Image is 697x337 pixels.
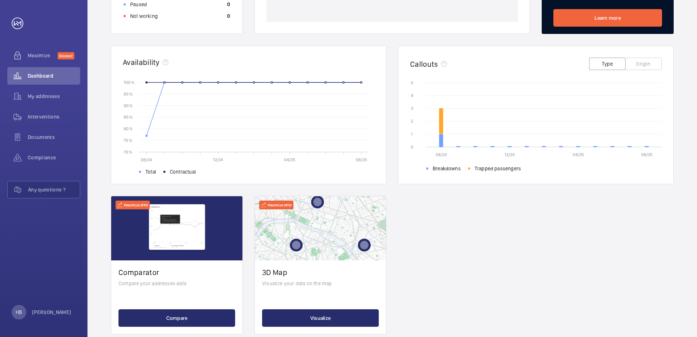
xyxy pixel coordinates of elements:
h2: Callouts [410,59,438,69]
p: Paused [130,1,147,8]
text: 1 [411,132,413,137]
h2: 3D Map [262,268,379,277]
text: 70 % [124,149,132,154]
button: Origin [625,58,662,70]
text: 12/24 [505,152,515,157]
h2: Comparator [118,268,235,277]
text: 08/25 [641,152,653,157]
h2: Availability [123,58,160,67]
text: 75 % [124,138,132,143]
p: Compare your addresses data [118,280,235,287]
span: Total [145,168,156,175]
text: 5 [411,80,413,85]
text: 2 [411,119,413,124]
text: 3 [411,106,413,111]
a: Learn more [553,9,662,27]
span: Any questions ? [28,186,80,193]
span: Compliance [28,154,80,161]
p: HB [16,309,22,316]
span: Discover [58,52,74,59]
text: 08/24 [436,152,447,157]
text: 08/24 [141,157,152,162]
p: [PERSON_NAME] [32,309,71,316]
span: Contractual [170,168,196,175]
text: 12/24 [213,157,223,162]
span: My addresses [28,93,80,100]
text: 90 % [124,103,133,108]
text: 100 % [124,80,135,85]
span: Documents [28,133,80,141]
text: 0 [411,144,413,150]
span: Maximize [28,52,58,59]
span: Trapped passengers [475,165,521,172]
button: Compare [118,309,235,327]
div: Maximize offer [116,201,150,209]
button: Visualize [262,309,379,327]
text: 04/25 [573,152,584,157]
p: Visualize your data on the map [262,280,379,287]
text: 85 % [124,115,133,120]
text: 4 [411,93,413,98]
text: 95 % [124,91,133,96]
div: Maximize offer [259,201,293,209]
p: Not working [130,12,158,20]
p: 0 [227,1,230,8]
span: Interventions [28,113,80,120]
p: 0 [227,12,230,20]
button: Type [589,58,626,70]
text: 80 % [124,126,133,131]
span: Breakdowns [433,165,461,172]
text: 04/25 [284,157,295,162]
span: Dashboard [28,72,80,80]
text: 08/25 [356,157,367,162]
